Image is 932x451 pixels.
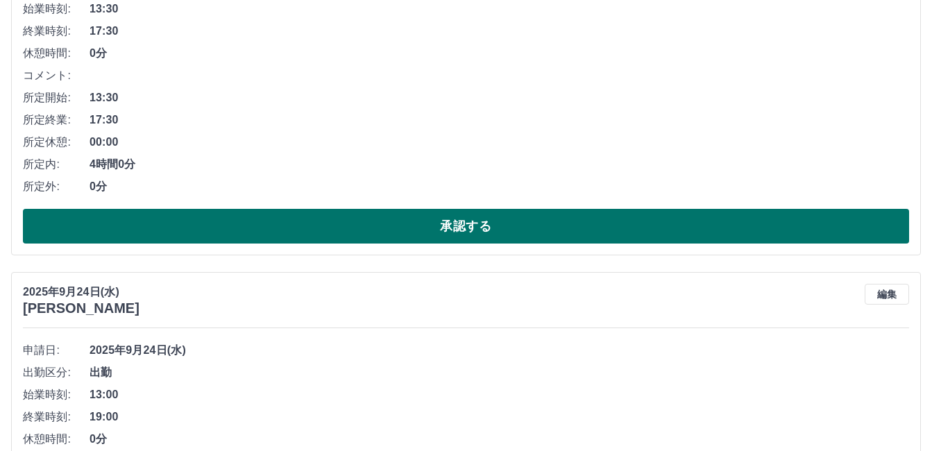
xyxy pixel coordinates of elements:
span: 0分 [90,45,909,62]
span: 13:30 [90,1,909,17]
span: 0分 [90,178,909,195]
span: 19:00 [90,409,909,425]
span: 00:00 [90,134,909,151]
span: 4時間0分 [90,156,909,173]
span: 始業時刻: [23,386,90,403]
span: 終業時刻: [23,23,90,40]
button: 承認する [23,209,909,244]
span: 17:30 [90,23,909,40]
span: 出勤 [90,364,909,381]
span: 始業時刻: [23,1,90,17]
span: 13:30 [90,90,909,106]
span: 所定内: [23,156,90,173]
span: 所定外: [23,178,90,195]
span: 0分 [90,431,909,448]
span: 所定休憩: [23,134,90,151]
p: 2025年9月24日(水) [23,284,139,300]
span: 出勤区分: [23,364,90,381]
span: 終業時刻: [23,409,90,425]
span: 所定開始: [23,90,90,106]
span: 休憩時間: [23,431,90,448]
span: 休憩時間: [23,45,90,62]
span: 所定終業: [23,112,90,128]
button: 編集 [865,284,909,305]
span: 2025年9月24日(水) [90,342,909,359]
span: 13:00 [90,386,909,403]
h3: [PERSON_NAME] [23,300,139,316]
span: コメント: [23,67,90,84]
span: 申請日: [23,342,90,359]
span: 17:30 [90,112,909,128]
